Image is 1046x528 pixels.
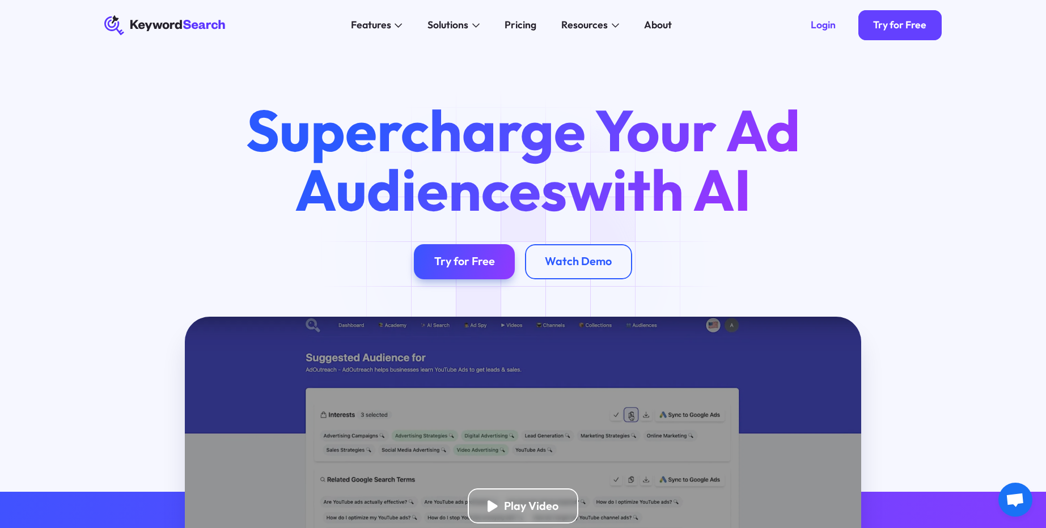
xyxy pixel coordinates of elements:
a: About [637,15,680,35]
div: Try for Free [873,19,926,31]
div: Resources [561,18,608,33]
span: with AI [568,153,751,225]
a: Try for Free [414,244,515,279]
div: Solutions [427,18,468,33]
div: Watch Demo [545,254,612,269]
div: Features [351,18,391,33]
h1: Supercharge Your Ad Audiences [222,100,824,219]
a: Login [796,10,851,40]
a: Pricing [497,15,544,35]
div: Open chat [998,483,1032,517]
div: Login [811,19,836,31]
div: About [644,18,672,33]
div: Play Video [504,499,558,513]
div: Pricing [505,18,536,33]
a: Try for Free [858,10,942,40]
div: Try for Free [434,254,495,269]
